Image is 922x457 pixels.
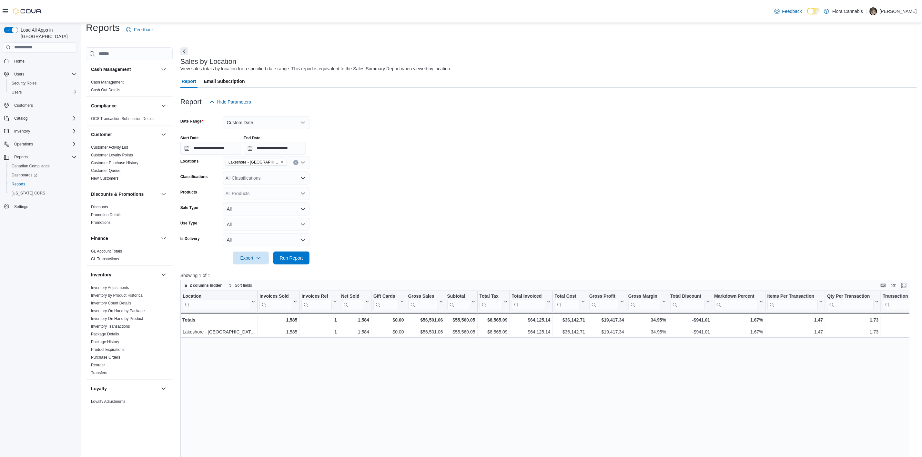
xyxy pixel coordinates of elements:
button: Location [183,293,255,310]
a: Cash Out Details [91,88,120,92]
div: Gross Margin [628,293,661,299]
span: GL Account Totals [91,249,122,254]
button: Items Per Transaction [767,293,823,310]
div: 1,585 [259,328,297,336]
button: Gross Sales [408,293,443,310]
button: [US_STATE] CCRS [6,189,79,198]
span: Feedback [134,26,154,33]
a: Settings [12,203,31,211]
div: Gross Profit [589,293,619,299]
span: Cash Out Details [91,87,120,93]
div: $36,142.71 [554,328,585,336]
span: Promotions [91,220,111,225]
a: Feedback [772,5,805,18]
button: Security Roles [6,79,79,88]
span: 2 columns hidden [190,283,223,288]
span: Reorder [91,363,105,368]
button: Custom Date [223,116,309,129]
span: Users [9,88,77,96]
div: View sales totals by location for a specified date range. This report is equivalent to the Sales ... [180,65,451,72]
input: Press the down key to open a popover containing a calendar. [244,142,306,155]
a: GL Transactions [91,257,119,261]
span: Lakeshore - Kelowna - 450372 [226,159,287,166]
div: $55,560.05 [447,328,475,336]
input: Press the down key to open a popover containing a calendar. [180,142,242,155]
div: $64,125.14 [512,328,550,336]
a: New Customers [91,176,118,181]
p: Flora Cannabis [832,7,863,15]
h3: Cash Management [91,66,131,73]
button: Users [12,70,27,78]
a: Users [9,88,24,96]
span: Home [14,59,25,64]
div: Qty Per Transaction [827,293,873,310]
span: Security Roles [12,81,36,86]
input: Dark Mode [807,8,821,15]
div: Totals [182,316,255,324]
button: Loyalty [91,385,158,392]
button: Settings [1,202,79,211]
p: | [866,7,867,15]
a: Inventory by Product Historical [91,293,144,298]
button: Customers [1,101,79,110]
button: Display options [890,282,897,289]
span: Operations [12,140,77,148]
span: Sort fields [235,283,252,288]
span: Reports [14,154,28,160]
div: Gross Sales [408,293,438,299]
button: Open list of options [300,175,306,181]
div: $56,501.06 [408,328,443,336]
div: $8,565.09 [479,316,507,324]
span: Users [12,70,77,78]
span: Customer Loyalty Points [91,153,133,158]
button: 2 columns hidden [181,282,225,289]
div: Discounts & Promotions [86,203,173,229]
div: Total Invoiced [512,293,545,299]
button: Finance [91,235,158,242]
button: Inventory [1,127,79,136]
span: Run Report [280,255,303,261]
button: Keyboard shortcuts [879,282,887,289]
a: Purchase Orders [91,355,120,360]
button: Finance [160,234,167,242]
div: Finance [86,247,173,265]
div: Markdown Percent [714,293,758,310]
button: All [223,203,309,215]
div: Brodie Newman [869,7,877,15]
h3: Report [180,98,202,106]
button: Export [233,252,269,264]
div: $36,142.71 [554,316,585,324]
a: Package History [91,340,119,344]
label: Locations [180,159,199,164]
button: Clear input [293,160,299,165]
div: Total Tax [479,293,502,310]
span: Package History [91,339,119,344]
div: -$941.01 [670,316,710,324]
div: 1.47 [767,316,823,324]
div: Total Tax [479,293,502,299]
div: Net Sold [341,293,364,310]
button: Enter fullscreen [900,282,908,289]
span: Cash Management [91,80,124,85]
a: Inventory Adjustments [91,285,129,290]
p: [PERSON_NAME] [880,7,917,15]
button: Subtotal [447,293,475,310]
div: Subtotal [447,293,470,310]
div: $64,125.14 [512,316,550,324]
button: Remove Lakeshore - Kelowna - 450372 from selection in this group [280,160,284,164]
div: Invoices Sold [259,293,292,299]
span: OCS Transaction Submission Details [91,116,155,121]
button: Invoices Ref [301,293,337,310]
span: Catalog [14,116,27,121]
span: Package Details [91,332,119,337]
div: 1 [301,316,337,324]
span: Reports [12,153,77,161]
div: -$941.01 [670,328,710,336]
div: Markdown Percent [714,293,758,299]
div: 1,584 [341,316,369,324]
button: Discounts & Promotions [160,190,167,198]
div: Location [183,293,250,310]
div: Qty Per Transaction [827,293,873,299]
div: Total Discount [670,293,705,299]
